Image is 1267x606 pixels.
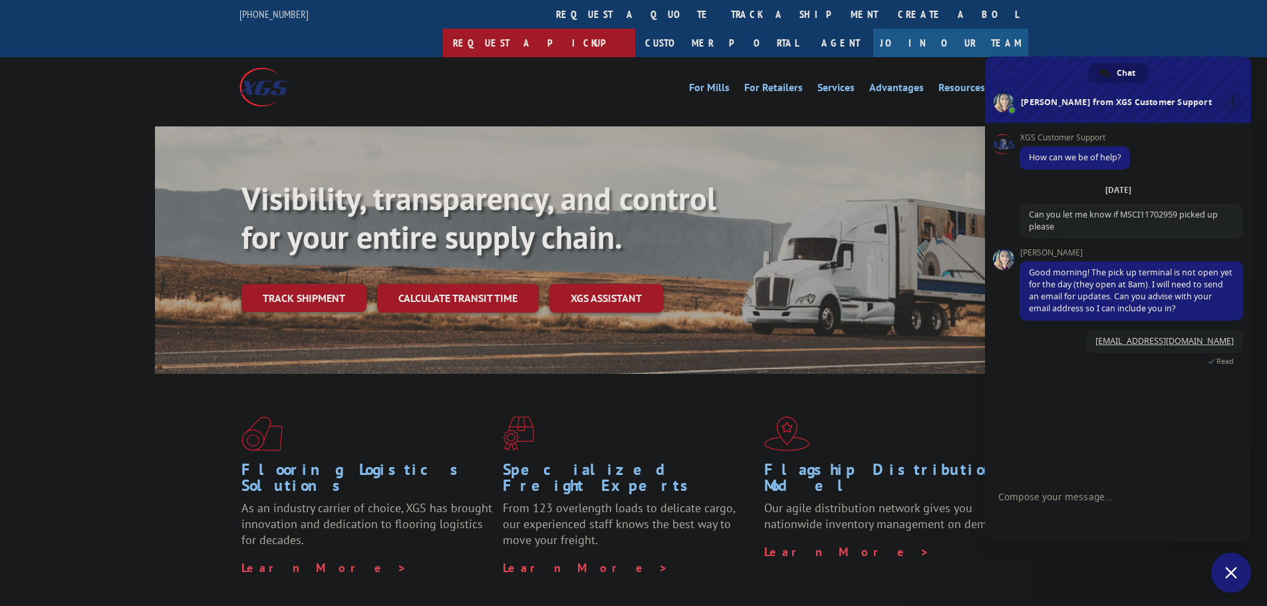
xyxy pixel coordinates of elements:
[998,522,1009,533] span: Insert an emoji
[1020,248,1243,257] span: [PERSON_NAME]
[241,178,716,257] b: Visibility, transparency, and control for your entire supply chain.
[689,82,730,97] a: For Mills
[764,544,930,559] a: Learn More >
[764,462,1016,500] h1: Flagship Distribution Model
[1029,152,1121,163] span: How can we be of help?
[1095,335,1234,347] a: [EMAIL_ADDRESS][DOMAIN_NAME]
[241,416,283,451] img: xgs-icon-total-supply-chain-intelligence-red
[241,500,492,547] span: As an industry carrier of choice, XGS has brought innovation and dedication to flooring logistics...
[503,500,754,559] p: From 123 overlength loads to delicate cargo, our experienced staff knows the best way to move you...
[241,284,366,312] a: Track shipment
[1029,209,1218,232] span: Can you let me know if MSCI11702959 picked up please
[1211,553,1251,593] div: Close chat
[443,29,635,57] a: Request a pickup
[873,29,1028,57] a: Join Our Team
[503,462,754,500] h1: Specialized Freight Experts
[869,82,924,97] a: Advantages
[817,82,855,97] a: Services
[764,416,810,451] img: xgs-icon-flagship-distribution-model-red
[764,500,1009,531] span: Our agile distribution network gives you nationwide inventory management on demand.
[241,560,407,575] a: Learn More >
[938,82,985,97] a: Resources
[549,284,663,313] a: XGS ASSISTANT
[998,491,1208,503] textarea: Compose your message...
[503,560,668,575] a: Learn More >
[1105,186,1131,194] div: [DATE]
[1029,267,1232,314] span: Good morning! The pick up terminal is not open yet for the day (they open at 8am). I will need to...
[1020,133,1130,142] span: XGS Customer Support
[744,82,803,97] a: For Retailers
[377,284,539,313] a: Calculate transit time
[1033,522,1044,533] span: Audio message
[239,7,309,21] a: [PHONE_NUMBER]
[241,462,493,500] h1: Flooring Logistics Solutions
[503,416,534,451] img: xgs-icon-focused-on-flooring-red
[808,29,873,57] a: Agent
[1117,63,1135,83] span: Chat
[1016,522,1026,533] span: Send a file
[1216,357,1234,366] span: Read
[1224,94,1242,112] div: More channels
[635,29,808,57] a: Customer Portal
[1088,63,1149,83] div: Chat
